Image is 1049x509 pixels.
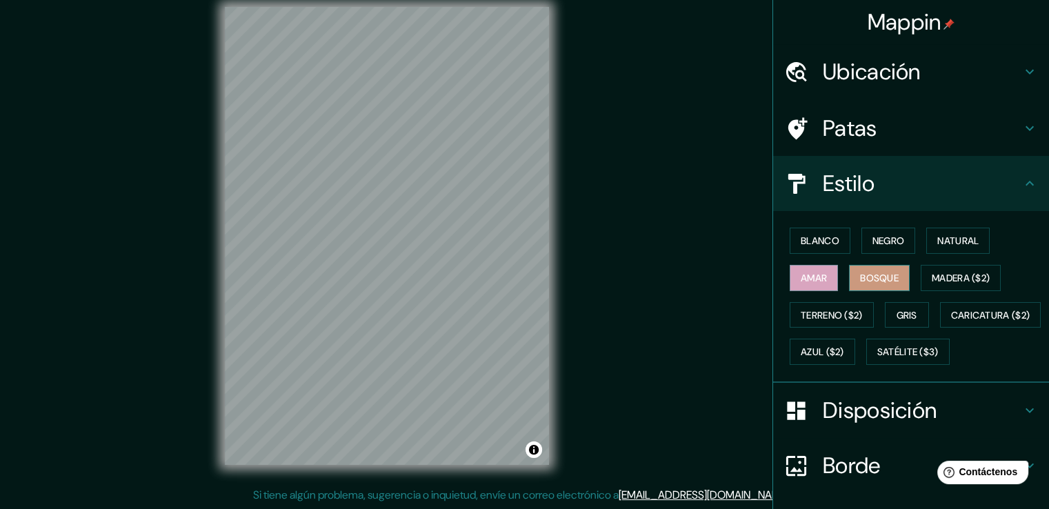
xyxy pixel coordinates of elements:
button: Satélite ($3) [866,339,950,365]
button: Amar [790,265,838,291]
font: Mappin [868,8,941,37]
font: Amar [801,272,827,284]
div: Estilo [773,156,1049,211]
div: Ubicación [773,44,1049,99]
font: Gris [897,309,917,321]
img: pin-icon.png [943,19,955,30]
font: Terreno ($2) [801,309,863,321]
div: Borde [773,438,1049,493]
a: [EMAIL_ADDRESS][DOMAIN_NAME] [619,488,789,502]
button: Activar o desactivar atribución [526,441,542,458]
font: Madera ($2) [932,272,990,284]
font: Estilo [823,169,875,198]
font: Blanco [801,234,839,247]
div: Disposición [773,383,1049,438]
iframe: Lanzador de widgets de ayuda [926,455,1034,494]
font: Natural [937,234,979,247]
button: Blanco [790,228,850,254]
font: Ubicación [823,57,921,86]
font: Si tiene algún problema, sugerencia o inquietud, envíe un correo electrónico a [253,488,619,502]
canvas: Mapa [225,7,549,465]
font: Negro [872,234,905,247]
button: Terreno ($2) [790,302,874,328]
button: Caricatura ($2) [940,302,1041,328]
font: Disposición [823,396,937,425]
button: Gris [885,302,929,328]
button: Negro [861,228,916,254]
font: Caricatura ($2) [951,309,1030,321]
font: Azul ($2) [801,346,844,359]
button: Madera ($2) [921,265,1001,291]
button: Natural [926,228,990,254]
font: Bosque [860,272,899,284]
font: Patas [823,114,877,143]
div: Patas [773,101,1049,156]
button: Bosque [849,265,910,291]
font: Satélite ($3) [877,346,939,359]
button: Azul ($2) [790,339,855,365]
font: Borde [823,451,881,480]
